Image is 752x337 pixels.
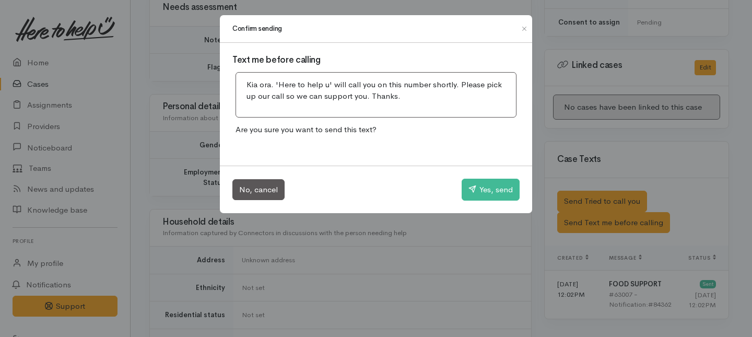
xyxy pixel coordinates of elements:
h3: Text me before calling [232,55,520,65]
button: Yes, send [462,179,520,201]
h1: Confirm sending [232,24,282,34]
p: Are you sure you want to send this text? [232,121,520,139]
button: Close [516,22,533,35]
p: Kia ora. 'Here to help u' will call you on this number shortly. Please pick up our call so we can... [246,79,506,102]
button: No, cancel [232,179,285,201]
